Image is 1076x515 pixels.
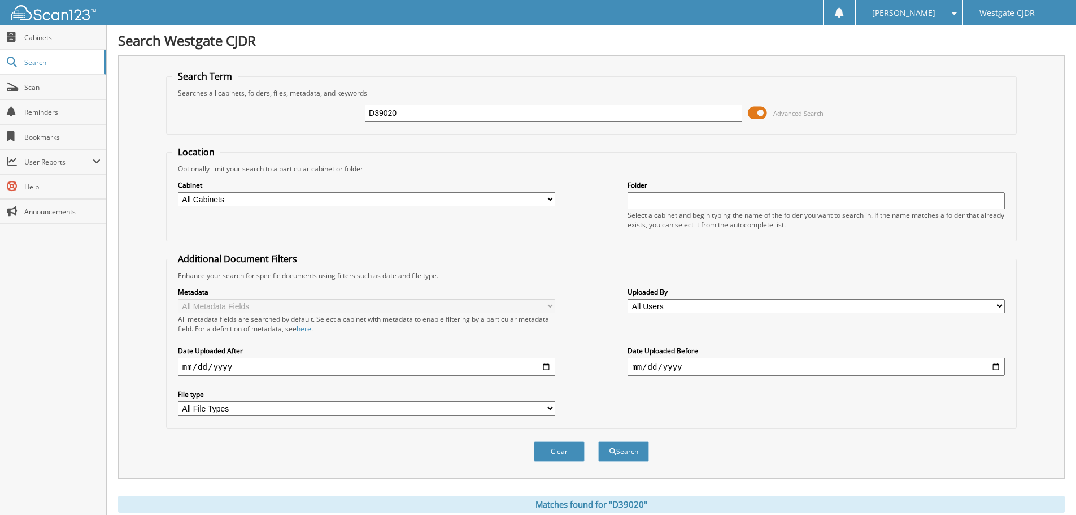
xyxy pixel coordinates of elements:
[178,390,555,399] label: File type
[172,70,238,83] legend: Search Term
[24,207,101,217] span: Announcements
[628,346,1005,356] label: Date Uploaded Before
[297,324,311,334] a: here
[24,182,101,192] span: Help
[178,346,555,356] label: Date Uploaded After
[178,180,555,190] label: Cabinet
[628,358,1005,376] input: end
[172,164,1010,174] div: Optionally limit your search to a particular cabinet or folder
[172,88,1010,98] div: Searches all cabinets, folders, files, metadata, and keywords
[172,253,303,265] legend: Additional Document Filters
[628,287,1005,297] label: Uploaded By
[24,33,101,42] span: Cabinets
[628,180,1005,190] label: Folder
[178,287,555,297] label: Metadata
[178,358,555,376] input: start
[24,157,93,167] span: User Reports
[178,314,555,334] div: All metadata fields are searched by default. Select a cabinet with metadata to enable filtering b...
[534,441,585,462] button: Clear
[118,496,1065,513] div: Matches found for "D39020"
[172,146,220,158] legend: Location
[872,10,935,16] span: [PERSON_NAME]
[11,5,96,20] img: scan123-logo-white.svg
[118,31,1065,50] h1: Search Westgate CJDR
[979,10,1035,16] span: Westgate CJDR
[172,271,1010,280] div: Enhance your search for specific documents using filters such as date and file type.
[24,132,101,142] span: Bookmarks
[773,109,824,118] span: Advanced Search
[628,210,1005,230] div: Select a cabinet and begin typing the name of the folder you want to search in. If the name match...
[24,83,101,92] span: Scan
[24,58,99,67] span: Search
[598,441,649,462] button: Search
[24,107,101,117] span: Reminders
